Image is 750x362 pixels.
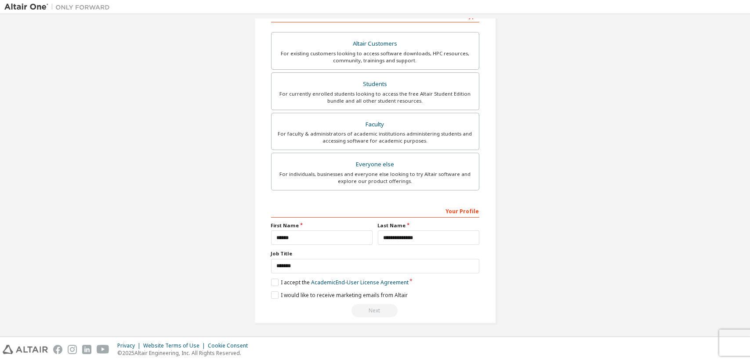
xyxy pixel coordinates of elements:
div: Privacy [117,342,143,349]
div: Website Terms of Use [143,342,208,349]
div: For existing customers looking to access software downloads, HPC resources, community, trainings ... [277,50,474,64]
label: First Name [271,222,373,229]
img: Altair One [4,3,114,11]
img: altair_logo.svg [3,345,48,354]
div: Your Profile [271,204,479,218]
div: Cookie Consent [208,342,253,349]
div: For faculty & administrators of academic institutions administering students and accessing softwa... [277,130,474,144]
p: © 2025 Altair Engineering, Inc. All Rights Reserved. [117,349,253,357]
div: Email already exists [271,304,479,317]
a: Academic End-User License Agreement [311,279,409,286]
img: instagram.svg [68,345,77,354]
div: For individuals, businesses and everyone else looking to try Altair software and explore our prod... [277,171,474,185]
div: Everyone else [277,158,474,171]
img: facebook.svg [53,345,62,354]
label: Job Title [271,250,479,257]
label: I would like to receive marketing emails from Altair [271,291,408,299]
div: For currently enrolled students looking to access the free Altair Student Edition bundle and all ... [277,90,474,104]
img: linkedin.svg [82,345,91,354]
label: Last Name [378,222,479,229]
label: I accept the [271,279,409,286]
img: youtube.svg [97,345,109,354]
div: Students [277,78,474,90]
div: Faculty [277,118,474,131]
div: Altair Customers [277,38,474,50]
